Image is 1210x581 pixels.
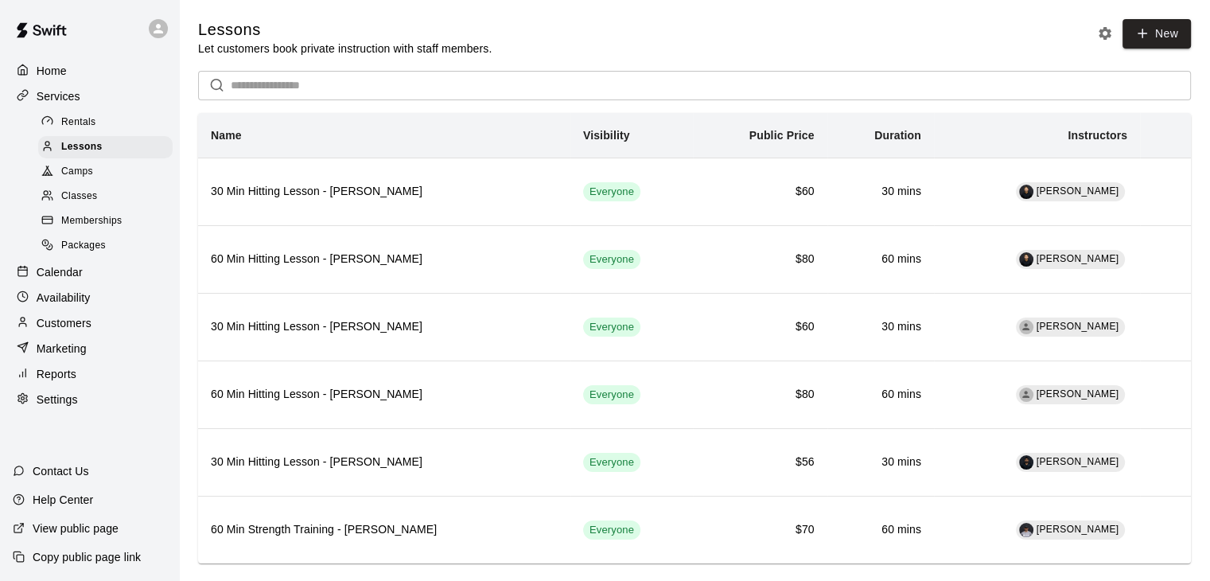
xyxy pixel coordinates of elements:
[706,454,815,471] h6: $56
[1037,253,1119,264] span: [PERSON_NAME]
[198,19,492,41] h5: Lessons
[1037,185,1119,197] span: [PERSON_NAME]
[211,251,558,268] h6: 60 Min Hitting Lesson - [PERSON_NAME]
[61,238,106,254] span: Packages
[1019,185,1033,199] img: Gregory Lewandoski
[37,88,80,104] p: Services
[211,454,558,471] h6: 30 Min Hitting Lesson - [PERSON_NAME]
[61,213,122,229] span: Memberships
[13,388,166,411] a: Settings
[840,183,921,201] h6: 30 mins
[583,182,640,201] div: This service is visible to all of your customers
[583,521,640,540] div: This service is visible to all of your customers
[37,341,87,357] p: Marketing
[33,463,89,479] p: Contact Us
[37,366,76,382] p: Reports
[1019,388,1033,402] div: Robert Chayka
[874,129,921,142] b: Duration
[583,185,640,200] span: Everyone
[61,189,97,205] span: Classes
[13,337,166,361] a: Marketing
[37,315,91,331] p: Customers
[1019,320,1033,334] div: Robert Chayka
[583,385,640,404] div: This service is visible to all of your customers
[38,185,173,208] div: Classes
[38,210,173,232] div: Memberships
[583,453,640,472] div: This service is visible to all of your customers
[706,318,815,336] h6: $60
[1037,456,1119,467] span: [PERSON_NAME]
[13,362,166,386] a: Reports
[840,318,921,336] h6: 30 mins
[583,388,640,403] span: Everyone
[61,139,103,155] span: Lessons
[13,260,166,284] a: Calendar
[13,84,166,108] a: Services
[13,311,166,335] a: Customers
[1122,19,1191,49] a: New
[749,129,815,142] b: Public Price
[583,320,640,335] span: Everyone
[38,185,179,209] a: Classes
[840,521,921,539] h6: 60 mins
[38,111,173,134] div: Rentals
[1093,21,1117,45] button: Lesson settings
[211,521,558,539] h6: 60 Min Strength Training - [PERSON_NAME]
[583,455,640,470] span: Everyone
[198,41,492,57] p: Let customers book private instruction with staff members.
[13,286,166,310] a: Availability
[38,209,179,234] a: Memberships
[37,392,78,407] p: Settings
[840,454,921,471] h6: 30 mins
[1037,321,1119,332] span: [PERSON_NAME]
[33,549,141,565] p: Copy public page link
[1019,523,1033,537] img: Teddy Cox
[1019,252,1033,267] img: Gregory Lewandoski
[211,318,558,336] h6: 30 Min Hitting Lesson - [PERSON_NAME]
[38,135,179,159] a: Lessons
[38,234,179,259] a: Packages
[1019,455,1033,470] img: Sway Delgado
[37,264,83,280] p: Calendar
[840,386,921,404] h6: 60 mins
[583,250,640,269] div: This service is visible to all of your customers
[38,161,173,183] div: Camps
[706,183,815,201] h6: $60
[61,164,93,180] span: Camps
[38,110,179,135] a: Rentals
[38,136,173,158] div: Lessons
[198,113,1191,563] table: simple table
[38,235,173,257] div: Packages
[840,251,921,268] h6: 60 mins
[61,115,96,131] span: Rentals
[706,521,815,539] h6: $70
[583,252,640,267] span: Everyone
[33,492,93,508] p: Help Center
[33,521,119,536] p: View public page
[1037,524,1119,535] span: [PERSON_NAME]
[1068,129,1127,142] b: Instructors
[38,160,179,185] a: Camps
[13,59,166,83] a: Home
[583,523,640,538] span: Everyone
[706,251,815,268] h6: $80
[211,183,558,201] h6: 30 Min Hitting Lesson - [PERSON_NAME]
[37,63,67,79] p: Home
[1037,388,1119,400] span: [PERSON_NAME]
[211,386,558,404] h6: 60 Min Hitting Lesson - [PERSON_NAME]
[583,129,630,142] b: Visibility
[37,290,91,306] p: Availability
[706,386,815,404] h6: $80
